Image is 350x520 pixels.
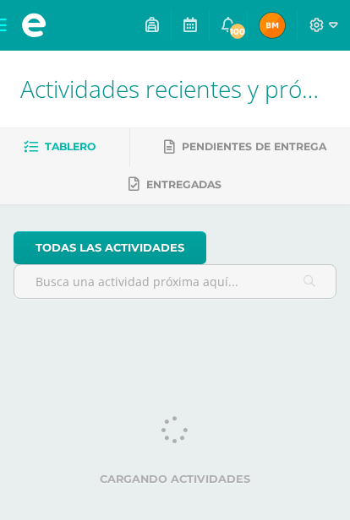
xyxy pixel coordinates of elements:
a: Pendientes de entrega [164,133,326,160]
a: todas las Actividades [14,231,206,264]
label: Cargando actividades [14,473,336,485]
span: 100 [228,22,247,41]
input: Busca una actividad próxima aquí... [14,265,336,298]
span: Entregadas [146,178,221,191]
a: Entregadas [129,171,221,198]
a: Tablero [24,133,96,160]
span: Tablero [45,140,96,153]
span: Pendientes de entrega [182,140,326,153]
img: d9b4d8ef34a800b570d4e073d5d0c75d.png [260,13,285,38]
